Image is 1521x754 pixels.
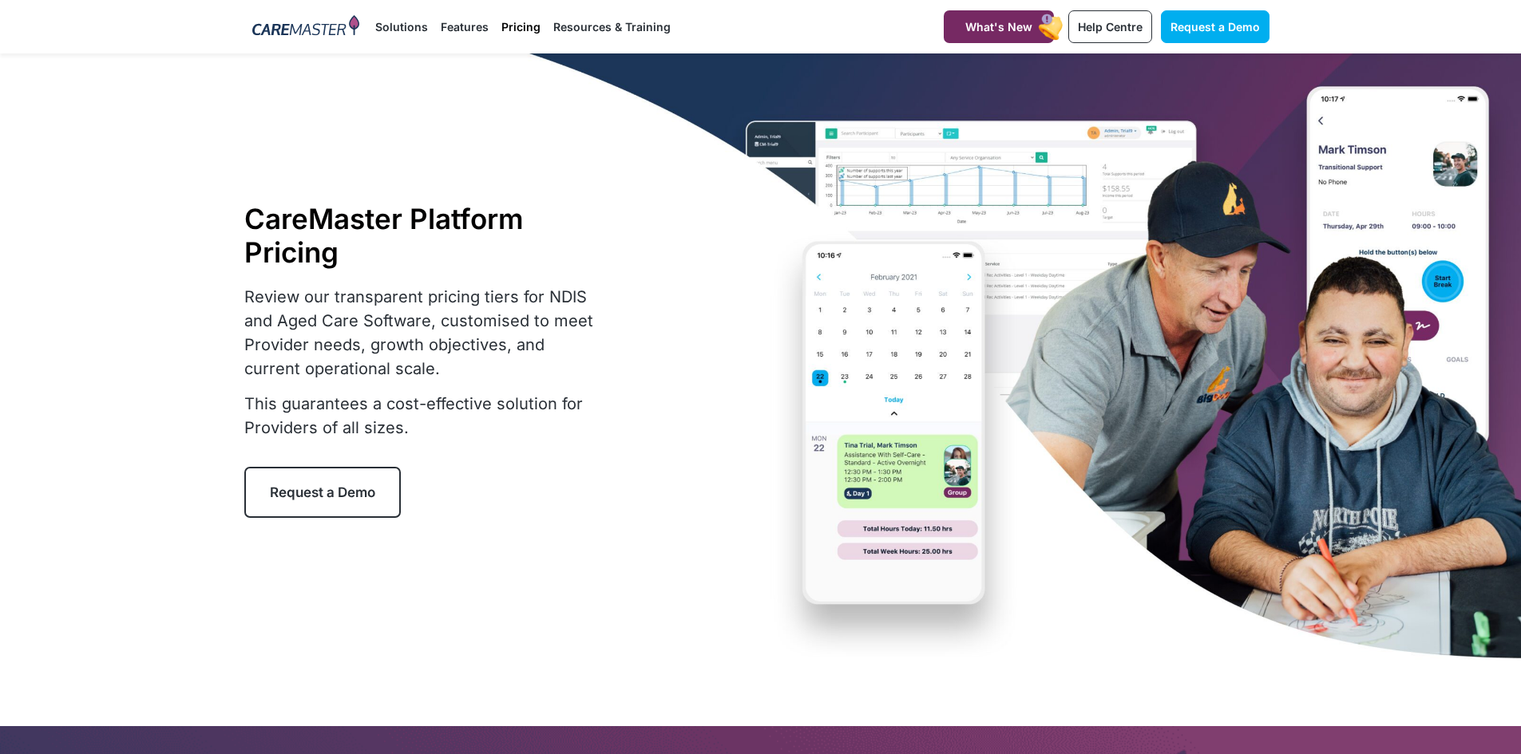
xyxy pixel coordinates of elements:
p: Review our transparent pricing tiers for NDIS and Aged Care Software, customised to meet Provider... [244,285,604,381]
span: Request a Demo [270,484,375,500]
a: Request a Demo [1161,10,1269,43]
a: What's New [944,10,1054,43]
img: CareMaster Logo [252,15,360,39]
span: Request a Demo [1170,20,1260,34]
a: Request a Demo [244,467,401,518]
h1: CareMaster Platform Pricing [244,202,604,269]
a: Help Centre [1068,10,1152,43]
span: Help Centre [1078,20,1143,34]
p: This guarantees a cost-effective solution for Providers of all sizes. [244,392,604,440]
span: What's New [965,20,1032,34]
